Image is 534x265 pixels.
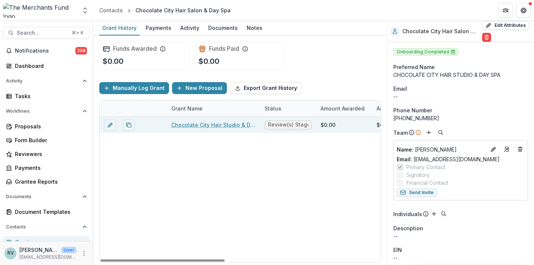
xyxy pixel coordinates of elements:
[316,105,369,112] div: Amount Awarded
[104,119,116,131] button: edit
[393,129,408,137] p: Team
[393,224,423,232] span: Description
[439,209,448,218] button: Search
[103,56,124,67] p: $0.00
[3,3,77,18] img: The Merchants Fund logo
[397,156,412,162] span: Email:
[377,105,409,112] p: Amount Paid
[406,163,445,171] span: Primary Contact
[7,251,14,256] div: Rachael Viscidy
[123,119,135,131] button: Duplicate proposal
[482,33,491,42] button: Delete
[15,62,84,70] div: Dashboard
[489,145,498,154] button: Edit
[3,105,90,117] button: Open Workflows
[393,210,422,218] p: Individuals
[397,146,486,153] p: [PERSON_NAME]
[268,122,308,128] span: Review(s) Stage
[143,22,174,33] div: Payments
[3,75,90,87] button: Open Activity
[406,179,448,187] span: Financial Contact
[436,128,445,137] button: Search
[167,100,260,116] div: Grant Name
[17,30,67,36] span: Search...
[19,246,58,254] p: [PERSON_NAME]
[316,100,372,116] div: Amount Awarded
[6,78,79,84] span: Activity
[205,22,241,33] div: Documents
[244,21,265,35] a: Notes
[99,22,140,33] div: Grant History
[393,114,528,122] div: [PHONE_NUMBER]
[377,121,391,129] div: $0.00
[3,90,90,102] a: Tasks
[260,100,316,116] div: Status
[6,109,79,114] span: Workflows
[393,48,459,56] span: Onboarding Completed
[501,143,513,155] a: Go to contact
[397,146,413,153] span: Name :
[3,221,90,233] button: Open Contacts
[3,120,90,132] a: Proposals
[3,148,90,160] a: Reviewers
[15,208,84,216] div: Document Templates
[3,27,90,39] button: Search...
[260,105,286,112] div: Status
[15,238,84,246] div: Grantees
[482,21,529,30] button: Edit Attributes
[15,122,84,130] div: Proposals
[171,121,256,129] a: Chocolate City Hair Studio & Day Spa - 2025 - TMF 2025 Stabilization Grant Program
[3,191,90,203] button: Open Documents
[6,194,79,199] span: Documents
[177,21,202,35] a: Activity
[70,29,85,37] div: ⌘ + K
[80,3,90,18] button: Open entity switcher
[402,28,479,35] h2: Chocolate City Hair Salon & Day Spa
[15,178,84,185] div: Grantee Reports
[96,5,126,16] a: Contacts
[209,45,239,52] h2: Funds Paid
[393,85,407,93] span: Email
[61,247,76,253] p: User
[167,105,207,112] div: Grant Name
[516,145,525,154] button: Deletes
[372,100,428,116] div: Amount Paid
[15,48,75,54] span: Notifications
[3,134,90,146] a: Form Builder
[172,82,227,94] button: New Proposal
[397,188,437,197] button: Send Invite
[135,6,231,14] div: Chocolate City Hair Salon & Day Spa
[99,21,140,35] a: Grant History
[451,50,455,54] span: Completed on Oct 1, 2025
[113,45,157,52] h2: Funds Awarded
[177,22,202,33] div: Activity
[516,3,531,18] button: Get Help
[3,60,90,72] a: Dashboard
[393,71,528,79] div: CHOCOLATE CITY HAIR STUDIO & DAY SPA
[393,246,402,254] p: EIN
[406,171,430,179] span: Signatory
[79,249,88,258] button: More
[99,6,123,14] div: Contacts
[3,236,90,248] a: Grantees
[3,206,90,218] a: Document Templates
[393,232,528,240] p: --
[15,150,84,158] div: Reviewers
[393,63,435,71] span: Preferred Name
[393,93,528,100] div: --
[3,45,90,57] button: Notifications258
[99,82,169,94] button: Manually Log Grant
[96,5,234,16] nav: breadcrumb
[397,146,486,153] a: Name: [PERSON_NAME]
[424,128,433,137] button: Add
[19,254,76,261] p: [EMAIL_ADDRESS][DOMAIN_NAME]
[143,21,174,35] a: Payments
[15,92,84,100] div: Tasks
[205,21,241,35] a: Documents
[199,56,219,67] p: $0.00
[3,175,90,188] a: Grantee Reports
[244,22,265,33] div: Notes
